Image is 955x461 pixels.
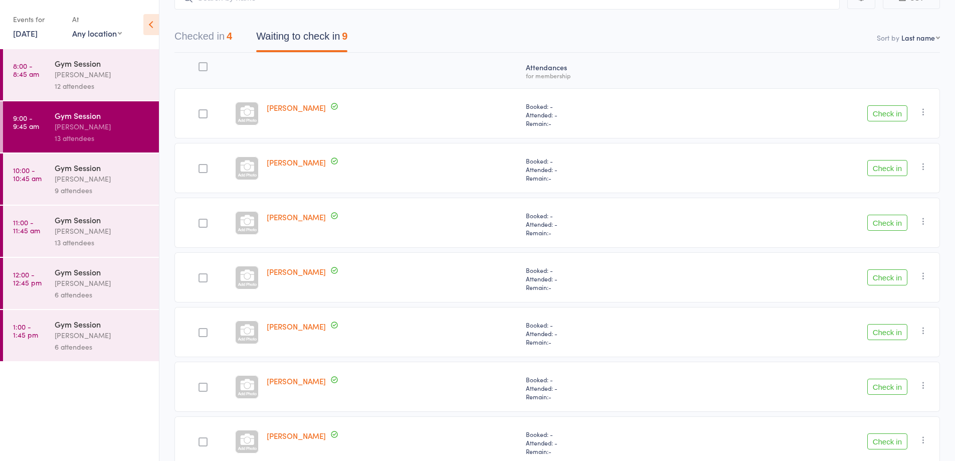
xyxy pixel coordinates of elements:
a: 8:00 -8:45 amGym Session[PERSON_NAME]12 attendees [3,49,159,100]
div: 4 [227,31,232,42]
div: Last name [901,33,935,43]
span: Booked: - [526,430,688,438]
time: 1:00 - 1:45 pm [13,323,38,339]
div: 6 attendees [55,289,150,300]
a: [PERSON_NAME] [267,266,326,277]
a: 12:00 -12:45 pmGym Session[PERSON_NAME]6 attendees [3,258,159,309]
span: Booked: - [526,211,688,220]
time: 12:00 - 12:45 pm [13,270,42,286]
a: [PERSON_NAME] [267,430,326,441]
span: Attended: - [526,329,688,338]
button: Check in [867,215,907,231]
a: 10:00 -10:45 amGym Session[PERSON_NAME]9 attendees [3,153,159,205]
span: Booked: - [526,375,688,384]
time: 8:00 - 8:45 am [13,62,39,78]
span: Attended: - [526,274,688,283]
a: [PERSON_NAME] [267,102,326,113]
div: 6 attendees [55,341,150,353]
div: Gym Session [55,110,150,121]
span: Booked: - [526,102,688,110]
span: - [548,119,551,127]
span: Remain: [526,447,688,455]
span: Attended: - [526,165,688,174]
div: Gym Session [55,58,150,69]
span: Remain: [526,119,688,127]
span: Attended: - [526,220,688,228]
span: - [548,283,551,291]
span: Remain: [526,174,688,182]
a: 11:00 -11:45 amGym Session[PERSON_NAME]13 attendees [3,206,159,257]
span: Booked: - [526,157,688,165]
div: [PERSON_NAME] [55,69,150,80]
div: 13 attendees [55,132,150,144]
span: - [548,174,551,182]
button: Check in [867,433,907,449]
div: [PERSON_NAME] [55,225,150,237]
a: [PERSON_NAME] [267,157,326,168]
button: Check in [867,269,907,285]
span: Remain: [526,338,688,346]
div: [PERSON_NAME] [55,277,150,289]
button: Check in [867,379,907,395]
span: Remain: [526,228,688,237]
div: Atten­dances [522,57,692,84]
div: [PERSON_NAME] [55,121,150,132]
a: [PERSON_NAME] [267,376,326,386]
a: [PERSON_NAME] [267,321,326,332]
span: - [548,228,551,237]
button: Check in [867,324,907,340]
span: Remain: [526,392,688,401]
div: [PERSON_NAME] [55,330,150,341]
label: Sort by [877,33,899,43]
div: At [72,11,122,28]
div: 9 attendees [55,185,150,196]
div: Gym Session [55,214,150,225]
a: 1:00 -1:45 pmGym Session[PERSON_NAME]6 attendees [3,310,159,361]
div: Events for [13,11,62,28]
span: Booked: - [526,266,688,274]
div: Gym Session [55,162,150,173]
span: - [548,338,551,346]
a: [PERSON_NAME] [267,212,326,222]
span: Booked: - [526,321,688,329]
span: - [548,447,551,455]
span: - [548,392,551,401]
div: 13 attendees [55,237,150,248]
div: for membership [526,72,688,79]
div: Gym Session [55,319,150,330]
div: Gym Session [55,266,150,277]
time: 10:00 - 10:45 am [13,166,42,182]
a: [DATE] [13,28,38,39]
span: Remain: [526,283,688,291]
button: Checked in4 [174,26,232,52]
span: Attended: - [526,384,688,392]
span: Attended: - [526,110,688,119]
div: 9 [342,31,347,42]
time: 11:00 - 11:45 am [13,218,40,234]
div: 12 attendees [55,80,150,92]
div: [PERSON_NAME] [55,173,150,185]
a: 9:00 -9:45 amGym Session[PERSON_NAME]13 attendees [3,101,159,152]
button: Check in [867,160,907,176]
button: Check in [867,105,907,121]
time: 9:00 - 9:45 am [13,114,39,130]
div: Any location [72,28,122,39]
span: Attended: - [526,438,688,447]
button: Waiting to check in9 [256,26,347,52]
